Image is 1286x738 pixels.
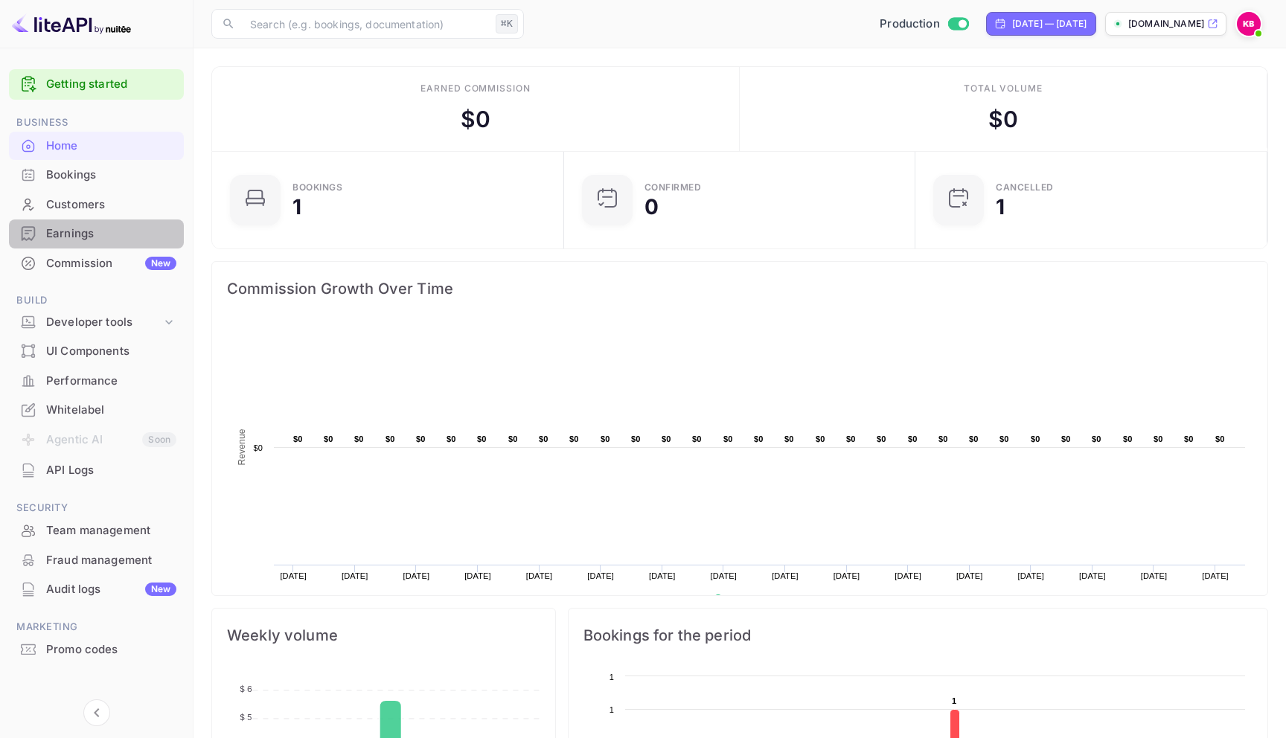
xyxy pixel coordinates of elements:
[292,196,301,217] div: 1
[46,402,176,419] div: Whitelabel
[496,14,518,33] div: ⌘K
[46,373,176,390] div: Performance
[46,255,176,272] div: Commission
[587,571,614,580] text: [DATE]
[908,434,918,443] text: $0
[526,571,553,580] text: [DATE]
[241,9,490,39] input: Search (e.g. bookings, documentation)
[999,434,1009,443] text: $0
[9,546,184,574] a: Fraud management
[46,138,176,155] div: Home
[280,571,307,580] text: [DATE]
[1237,12,1261,36] img: Kyle Bromont
[880,16,940,33] span: Production
[784,434,794,443] text: $0
[874,16,974,33] div: Switch to Sandbox mode
[386,434,395,443] text: $0
[9,635,184,663] a: Promo codes
[9,161,184,190] div: Bookings
[609,705,613,714] text: 1
[846,434,856,443] text: $0
[324,434,333,443] text: $0
[1128,17,1204,31] p: [DOMAIN_NAME]
[9,115,184,131] span: Business
[631,434,641,443] text: $0
[145,257,176,270] div: New
[711,571,738,580] text: [DATE]
[964,82,1043,95] div: Total volume
[644,196,659,217] div: 0
[692,434,702,443] text: $0
[46,462,176,479] div: API Logs
[240,712,252,722] tspan: $ 5
[253,443,263,452] text: $0
[9,190,184,219] div: Customers
[9,337,184,365] a: UI Components
[609,673,613,681] text: 1
[9,367,184,396] div: Performance
[9,249,184,278] div: CommissionNew
[938,434,948,443] text: $0
[240,684,252,694] tspan: $ 6
[46,225,176,243] div: Earnings
[1154,434,1163,443] text: $0
[9,516,184,544] a: Team management
[293,434,303,443] text: $0
[601,434,610,443] text: $0
[9,161,184,188] a: Bookings
[816,434,825,443] text: $0
[46,343,176,360] div: UI Components
[723,434,733,443] text: $0
[508,434,518,443] text: $0
[996,196,1005,217] div: 1
[644,183,702,192] div: Confirmed
[342,571,368,580] text: [DATE]
[9,69,184,100] div: Getting started
[772,571,799,580] text: [DATE]
[728,594,766,605] text: Revenue
[9,456,184,485] div: API Logs
[9,367,184,394] a: Performance
[9,292,184,309] span: Build
[539,434,548,443] text: $0
[649,571,676,580] text: [DATE]
[46,581,176,598] div: Audit logs
[9,516,184,545] div: Team management
[1061,434,1071,443] text: $0
[583,623,1253,647] span: Bookings for the period
[569,434,579,443] text: $0
[754,434,764,443] text: $0
[46,314,161,331] div: Developer tools
[46,522,176,539] div: Team management
[477,434,487,443] text: $0
[447,434,456,443] text: $0
[9,337,184,366] div: UI Components
[1092,434,1101,443] text: $0
[420,82,531,95] div: Earned commission
[895,571,921,580] text: [DATE]
[9,546,184,575] div: Fraud management
[46,167,176,184] div: Bookings
[237,429,247,465] text: Revenue
[834,571,860,580] text: [DATE]
[12,12,131,36] img: LiteAPI logo
[9,456,184,484] a: API Logs
[403,571,430,580] text: [DATE]
[996,183,1054,192] div: CANCELLED
[9,396,184,423] a: Whitelabel
[46,552,176,569] div: Fraud management
[9,132,184,159] a: Home
[969,434,979,443] text: $0
[1141,571,1168,580] text: [DATE]
[83,699,110,726] button: Collapse navigation
[145,583,176,596] div: New
[1031,434,1040,443] text: $0
[46,196,176,214] div: Customers
[292,183,342,192] div: Bookings
[662,434,671,443] text: $0
[1079,571,1106,580] text: [DATE]
[956,571,983,580] text: [DATE]
[9,575,184,604] div: Audit logsNew
[461,103,490,136] div: $ 0
[9,575,184,603] a: Audit logsNew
